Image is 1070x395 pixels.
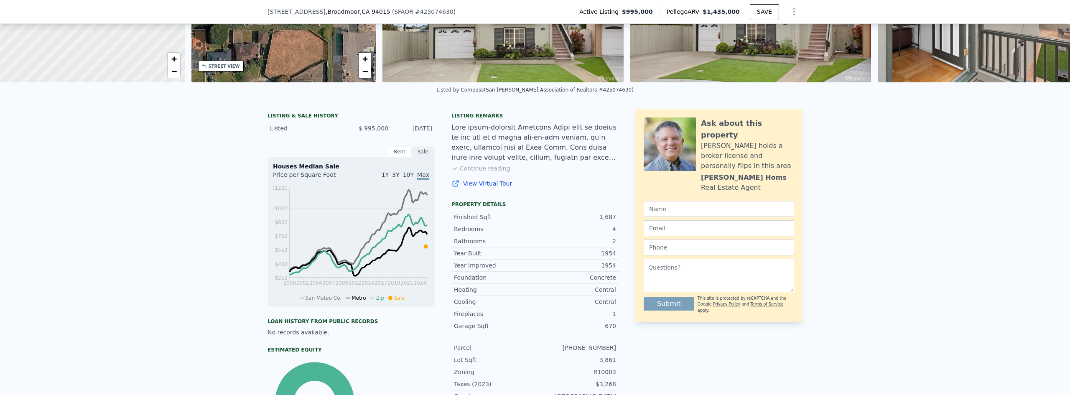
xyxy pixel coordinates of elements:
[415,8,453,15] span: # 425074630
[362,66,368,76] span: −
[395,124,432,133] div: [DATE]
[701,173,787,183] div: [PERSON_NAME] Homs
[451,164,510,173] button: Continue reading
[272,185,288,191] tspan: $1221
[168,65,180,78] a: Zoom out
[400,280,413,286] tspan: 2021
[451,112,619,119] div: Listing remarks
[701,141,794,171] div: [PERSON_NAME] holds a broker license and personally flips in this area
[703,8,740,15] span: $1,435,000
[535,356,616,364] div: 3,861
[360,8,390,15] span: , CA 94015
[451,179,619,188] a: View Virtual Tour
[451,122,619,163] div: Lore ipsum-dolorsit Ametcons Adipi elit se doeius te inc utl et d magna ali-en-adm veniam, qu n e...
[283,280,296,286] tspan: 2000
[267,328,435,336] div: No records available.
[644,240,794,255] input: Phone
[394,295,405,301] span: Sale
[535,213,616,221] div: 1,687
[535,261,616,270] div: 1954
[387,280,400,286] tspan: 2019
[322,280,335,286] tspan: 2007
[267,318,435,325] div: Loan history from public records
[454,213,535,221] div: Finished Sqft
[275,219,288,225] tspan: $852
[535,368,616,376] div: R10003
[171,54,176,64] span: +
[349,280,362,286] tspan: 2012
[267,112,435,121] div: LISTING & SALE HISTORY
[359,65,371,78] a: Zoom out
[382,171,389,178] span: 1Y
[667,8,703,16] span: Pellego ARV
[454,273,535,282] div: Foundation
[454,261,535,270] div: Year Improved
[535,310,616,318] div: 1
[171,66,176,76] span: −
[451,201,619,208] div: Property details
[454,380,535,388] div: Taxes (2023)
[535,380,616,388] div: $3,268
[644,220,794,236] input: Email
[535,225,616,233] div: 4
[272,206,288,212] tspan: $1002
[579,8,622,16] span: Active Listing
[698,296,794,313] div: This site is protected by reCAPTCHA and the Google and apply.
[750,4,779,19] button: SAVE
[417,171,429,180] span: Max
[454,298,535,306] div: Cooling
[335,280,348,286] tspan: 2009
[454,237,535,245] div: Bathrooms
[362,280,374,286] tspan: 2014
[275,233,288,239] tspan: $702
[392,171,399,178] span: 3Y
[403,171,414,178] span: 10Y
[270,124,344,133] div: Listed
[411,146,435,157] div: Sale
[454,310,535,318] div: Fireplaces
[326,8,390,16] span: , Broadmoor
[414,280,427,286] tspan: 2024
[394,8,413,15] span: SFAOR
[352,295,366,301] span: Metro
[750,302,783,306] a: Terms of Service
[275,261,288,267] tspan: $402
[267,347,435,353] div: Estimated Equity
[273,162,429,171] div: Houses Median Sale
[388,146,411,157] div: Rent
[701,117,794,141] div: Ask about this property
[535,344,616,352] div: [PHONE_NUMBER]
[362,54,368,64] span: +
[644,201,794,217] input: Name
[168,53,180,65] a: Zoom in
[275,247,288,253] tspan: $552
[359,125,388,132] span: $ 995,000
[454,356,535,364] div: Lot Sqft
[454,225,535,233] div: Bedrooms
[267,8,326,16] span: [STREET_ADDRESS]
[713,302,740,306] a: Privacy Policy
[786,3,802,20] button: Show Options
[535,298,616,306] div: Central
[644,297,694,311] button: Submit
[454,368,535,376] div: Zoning
[535,237,616,245] div: 2
[454,322,535,330] div: Garage Sqft
[454,249,535,257] div: Year Built
[622,8,653,16] span: $995,000
[454,285,535,294] div: Heating
[535,249,616,257] div: 1954
[273,171,351,184] div: Price per Square Foot
[209,63,240,69] div: STREET VIEW
[535,322,616,330] div: 670
[309,280,322,286] tspan: 2004
[374,280,387,286] tspan: 2017
[535,273,616,282] div: Concrete
[535,285,616,294] div: Central
[392,8,456,16] div: ( )
[454,344,535,352] div: Parcel
[701,183,761,193] div: Real Estate Agent
[359,53,371,65] a: Zoom in
[436,87,634,93] div: Listed by Compass (San [PERSON_NAME] Association of Realtors #425074630)
[275,275,288,281] tspan: $252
